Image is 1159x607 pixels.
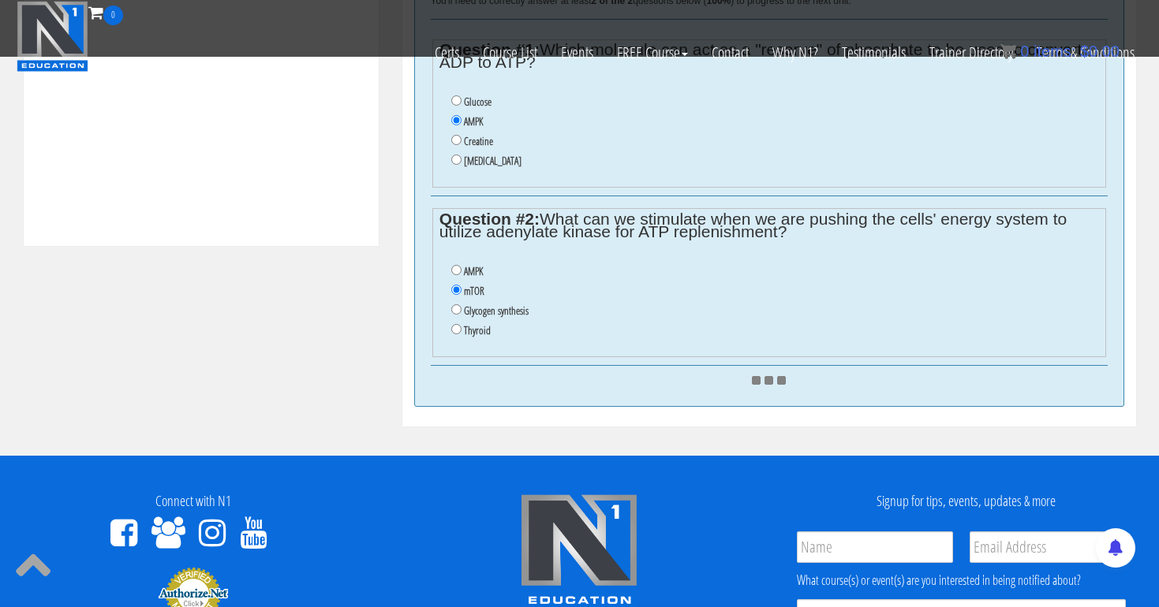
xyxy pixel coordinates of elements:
[752,376,786,385] img: ajax_loader.gif
[464,115,483,128] label: AMPK
[700,25,761,80] a: Contact
[830,25,918,80] a: Testimonials
[970,531,1126,563] input: Email Address
[88,2,123,23] a: 0
[464,155,522,167] label: [MEDICAL_DATA]
[471,25,549,80] a: Course List
[1000,43,1016,59] img: icon11.png
[17,1,88,72] img: n1-education
[464,324,491,337] label: Thyroid
[549,25,605,80] a: Events
[761,25,830,80] a: Why N1?
[439,213,1098,238] legend: What can we stimulate when we are pushing the cells' energy system to utilize adenylate kinase fo...
[1020,43,1029,60] span: 0
[423,25,471,80] a: Certs
[464,285,484,297] label: mTOR
[464,265,483,277] label: AMPK
[439,210,540,228] strong: Question #2:
[605,25,700,80] a: FREE Course
[1000,43,1120,60] a: 0 items: $0.00
[1025,25,1146,80] a: Terms & Conditions
[464,95,492,108] label: Glucose
[1080,43,1089,60] span: $
[464,304,529,317] label: Glycogen synthesis
[918,25,1025,80] a: Trainer Directory
[1080,43,1120,60] bdi: 0.00
[797,571,1126,590] div: What course(s) or event(s) are you interested in being notified about?
[1034,43,1075,60] span: items:
[784,493,1147,509] h4: Signup for tips, events, updates & more
[464,135,493,147] label: Creatine
[103,6,123,25] span: 0
[797,531,953,563] input: Name
[12,493,375,509] h4: Connect with N1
